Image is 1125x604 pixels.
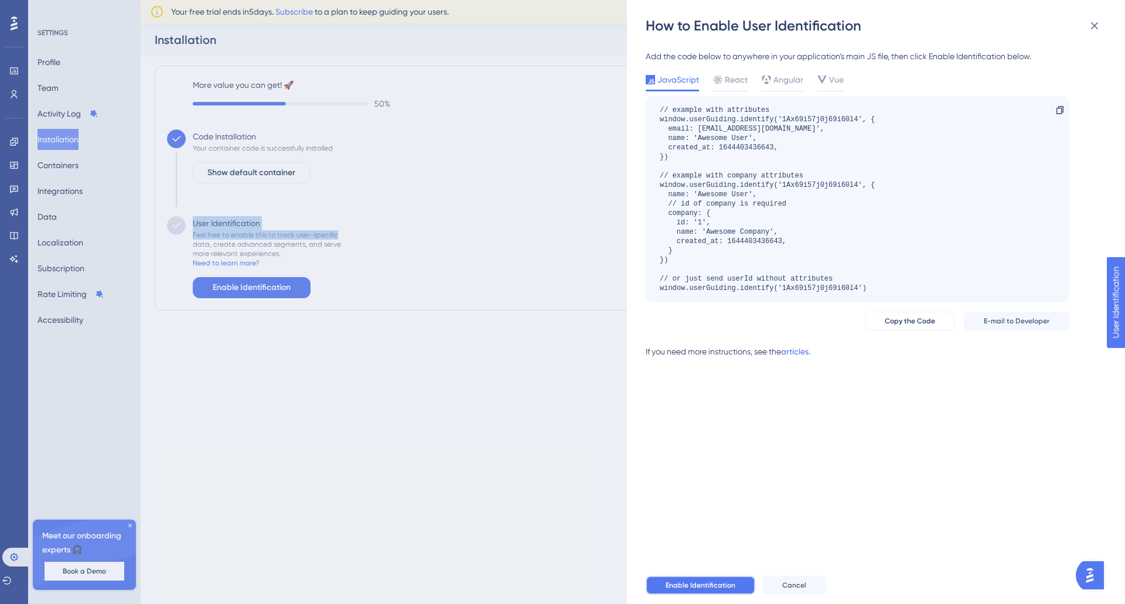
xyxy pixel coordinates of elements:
div: How to Enable User Identification [646,16,1109,35]
span: Angular [773,73,803,87]
div: If you need more instructions, see the [646,344,781,359]
span: JavaScript [657,73,699,87]
button: E-mail to Developer [964,312,1069,330]
span: E-mail to Developer [984,316,1049,326]
span: React [725,73,748,87]
span: User Identification [9,3,81,17]
div: Add the code below to anywhere in your application’s main JS file, then click Enable Identificati... [646,49,1069,63]
button: Cancel [762,576,826,595]
span: Enable Identification [666,581,735,590]
a: articles. [781,344,810,368]
span: Vue [829,73,844,87]
button: Enable Identification [646,576,755,595]
iframe: UserGuiding AI Assistant Launcher [1076,558,1111,593]
span: Cancel [782,581,806,590]
div: // example with attributes window.userGuiding.identify('1Ax69i57j0j69i60l4', { email: [EMAIL_ADDR... [660,105,875,293]
span: Copy the Code [885,316,935,326]
button: Copy the Code [865,312,954,330]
